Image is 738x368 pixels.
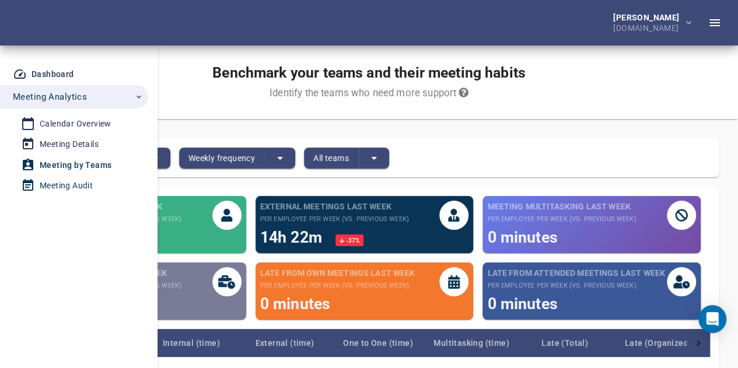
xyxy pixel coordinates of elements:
[487,281,665,290] small: per employee per week (vs. previous week)
[179,148,265,169] button: Weekly frequency
[425,336,518,350] span: Multitasking (time)
[33,281,181,290] small: per employee per week (vs. previous week)
[487,267,665,279] span: Late from attended meetings last week
[260,267,415,279] span: Late from own meetings last week
[40,158,111,173] div: Meeting by Teams
[304,148,359,169] button: All teams
[260,281,415,290] small: per employee per week (vs. previous week)
[40,178,93,193] div: Meeting Audit
[260,295,330,313] span: 0 minutes
[212,86,526,100] div: Identify the teams who need more support
[179,148,295,169] div: split button
[518,336,611,350] span: Late (Total)
[188,151,255,165] span: Weekly frequency
[33,267,181,279] span: Late from meetings last week
[613,13,684,22] div: [PERSON_NAME]
[611,336,705,350] span: Late (Organized)
[40,117,111,131] div: Calendar Overview
[487,228,557,246] span: 0 minutes
[13,89,87,104] span: Meeting Analytics
[33,201,181,212] span: Internal meetings last week
[145,336,238,350] span: Internal (time)
[260,215,409,224] small: per employee per week (vs. previous week)
[90,148,170,169] div: split button
[212,64,526,82] h1: Benchmark your teams and their meeting habits
[304,148,389,169] div: split button
[613,22,684,32] div: [DOMAIN_NAME]
[344,237,359,244] span: -37 %
[701,9,729,37] button: Toggle Sidebar
[487,201,636,212] span: Meeting Multitasking last week
[313,151,349,165] span: All teams
[32,67,74,82] div: Dashboard
[698,305,726,333] div: Open Intercom Messenger
[594,10,701,36] button: [PERSON_NAME][DOMAIN_NAME]
[487,215,636,224] small: per employee per week (vs. previous week)
[487,295,557,313] span: 0 minutes
[51,329,687,357] div: Team breakdown
[40,137,99,152] div: Meeting Details
[260,201,409,212] span: External meetings last week
[260,228,326,246] span: 14h 22m
[33,215,181,224] small: per employee per week (vs. previous week)
[331,336,425,350] span: One to One (time)
[238,336,331,350] span: External (time)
